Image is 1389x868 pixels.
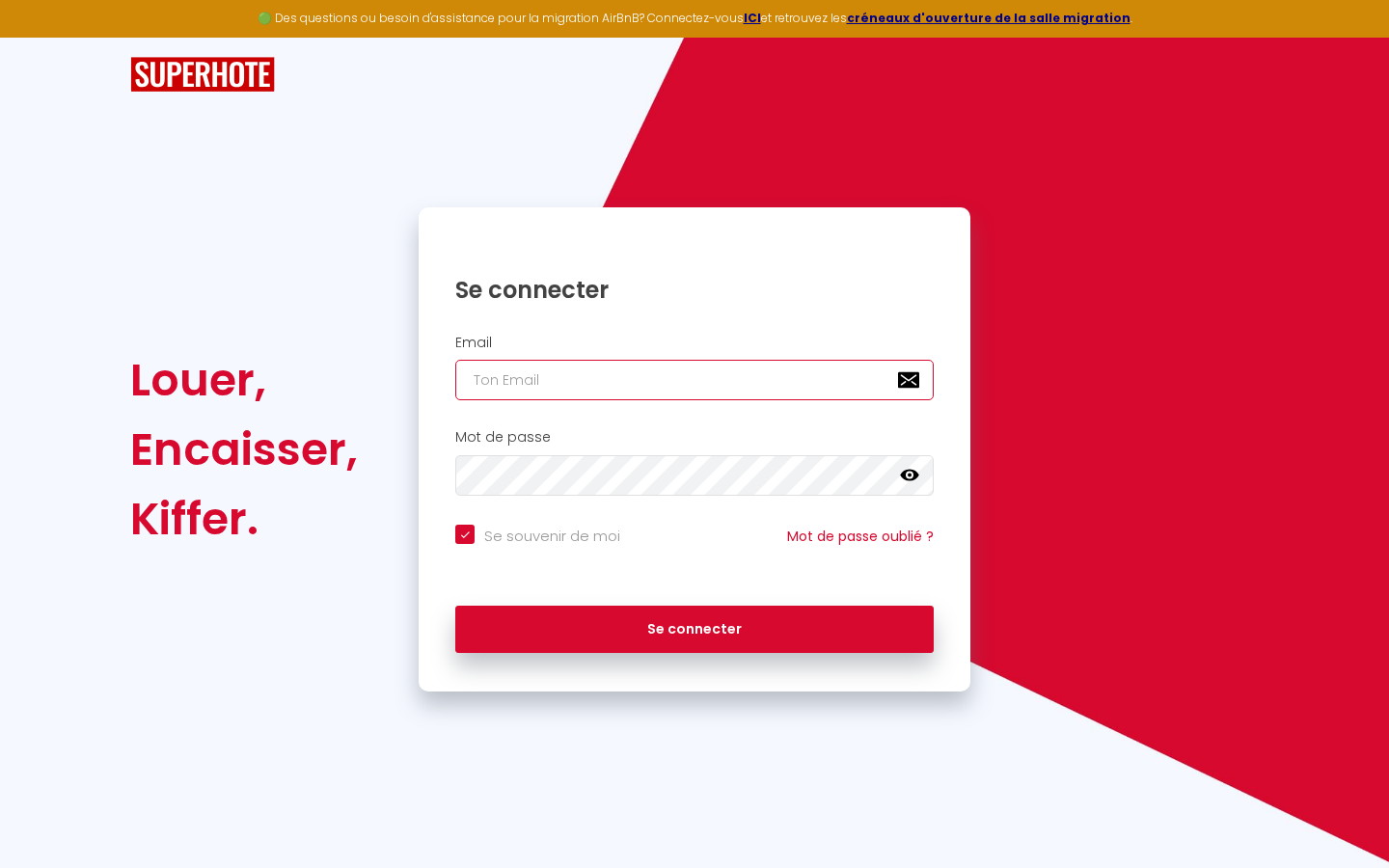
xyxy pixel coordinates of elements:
[130,415,358,484] div: Encaisser,
[787,527,934,546] a: Mot de passe oublié ?
[455,606,934,654] button: Se connecter
[455,335,934,351] h2: Email
[455,360,934,400] input: Ton Email
[455,429,934,446] h2: Mot de passe
[744,10,761,26] a: ICI
[130,345,358,415] div: Louer,
[15,8,73,66] button: Ouvrir le widget de chat LiveChat
[130,484,358,554] div: Kiffer.
[847,10,1130,26] a: créneaux d'ouverture de la salle migration
[455,275,934,305] h1: Se connecter
[130,57,275,93] img: SuperHote logo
